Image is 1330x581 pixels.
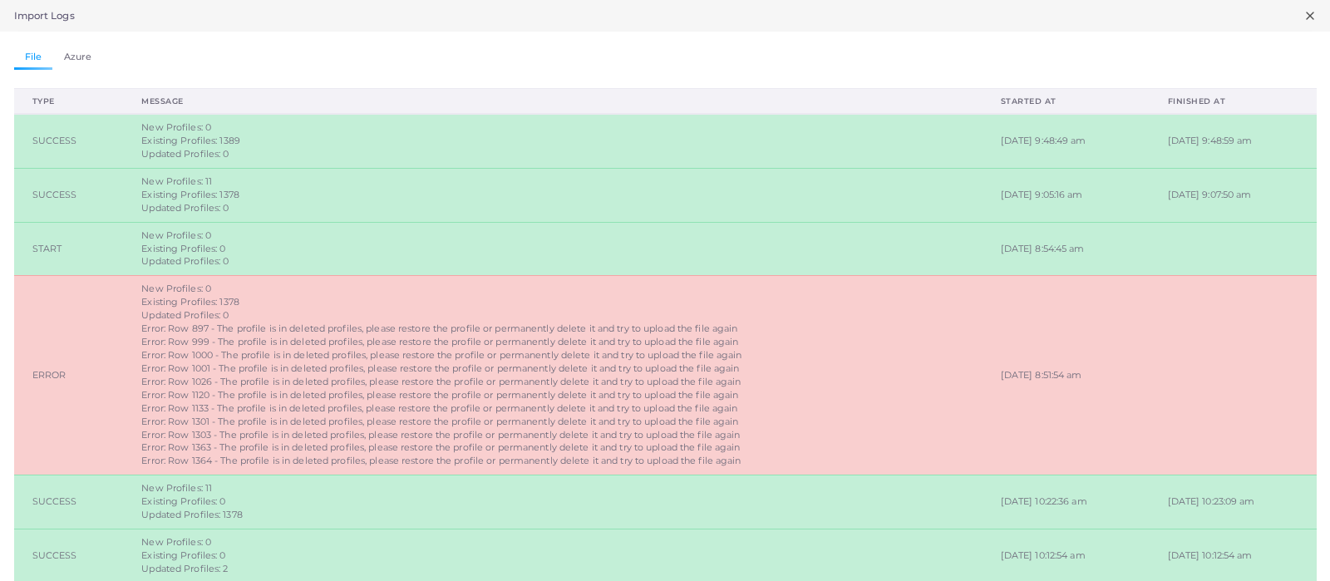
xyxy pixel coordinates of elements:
[983,169,1150,223] td: [DATE] 9:05:16 am
[14,169,124,223] td: SUCCESS
[14,114,124,168] td: SUCCESS
[141,336,738,347] span: Error: Row 999 - The profile is in deleted profiles, please restore the profile or permanently de...
[141,148,229,160] span: Updated Profiles: 0
[141,175,212,187] span: New Profiles: 11
[141,536,211,548] span: New Profiles: 0
[141,243,225,254] span: Existing Profiles: 0
[14,276,124,475] td: ERROR
[141,135,240,146] span: Existing Profiles: 1389
[141,455,741,466] span: Error: Row 1364 - The profile is in deleted profiles, please restore the profile or permanently d...
[32,96,106,107] div: Type
[1001,96,1131,107] div: Started at
[983,276,1150,475] td: [DATE] 8:51:54 am
[141,283,211,294] span: New Profiles: 0
[141,121,211,133] span: New Profiles: 0
[141,509,242,520] span: Updated Profiles: 1378
[141,229,211,241] span: New Profiles: 0
[1150,114,1317,168] td: [DATE] 9:48:59 am
[141,429,740,441] span: Error: Row 1303 - The profile is in deleted profiles, please restore the profile or permanently d...
[141,376,741,387] span: Error: Row 1026 - The profile is in deleted profiles, please restore the profile or permanently d...
[1150,475,1317,529] td: [DATE] 10:23:09 am
[14,10,75,22] h5: Import Logs
[141,323,737,334] span: Error: Row 897 - The profile is in deleted profiles, please restore the profile or permanently de...
[141,309,229,321] span: Updated Profiles: 0
[1168,96,1298,107] div: Finished at
[141,549,225,561] span: Existing Profiles: 0
[141,416,738,427] span: Error: Row 1301 - The profile is in deleted profiles, please restore the profile or permanently d...
[14,46,53,70] a: File
[52,46,102,70] a: Azure
[141,362,739,374] span: Error: Row 1001 - The profile is in deleted profiles, please restore the profile or permanently d...
[983,114,1150,168] td: [DATE] 9:48:49 am
[141,349,741,361] span: Error: Row 1000 - The profile is in deleted profiles, please restore the profile or permanently d...
[141,563,228,574] span: Updated Profiles: 2
[141,96,963,107] div: Message
[141,189,239,200] span: Existing Profiles: 1378
[141,402,737,414] span: Error: Row 1133 - The profile is in deleted profiles, please restore the profile or permanently d...
[1150,169,1317,223] td: [DATE] 9:07:50 am
[14,222,124,276] td: START
[983,222,1150,276] td: [DATE] 8:54:45 am
[141,389,738,401] span: Error: Row 1120 - The profile is in deleted profiles, please restore the profile or permanently d...
[14,475,124,529] td: SUCCESS
[983,475,1150,529] td: [DATE] 10:22:36 am
[141,495,225,507] span: Existing Profiles: 0
[141,482,212,494] span: New Profiles: 11
[141,255,229,267] span: Updated Profiles: 0
[141,296,239,308] span: Existing Profiles: 1378
[141,202,229,214] span: Updated Profiles: 0
[141,441,740,453] span: Error: Row 1363 - The profile is in deleted profiles, please restore the profile or permanently d...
